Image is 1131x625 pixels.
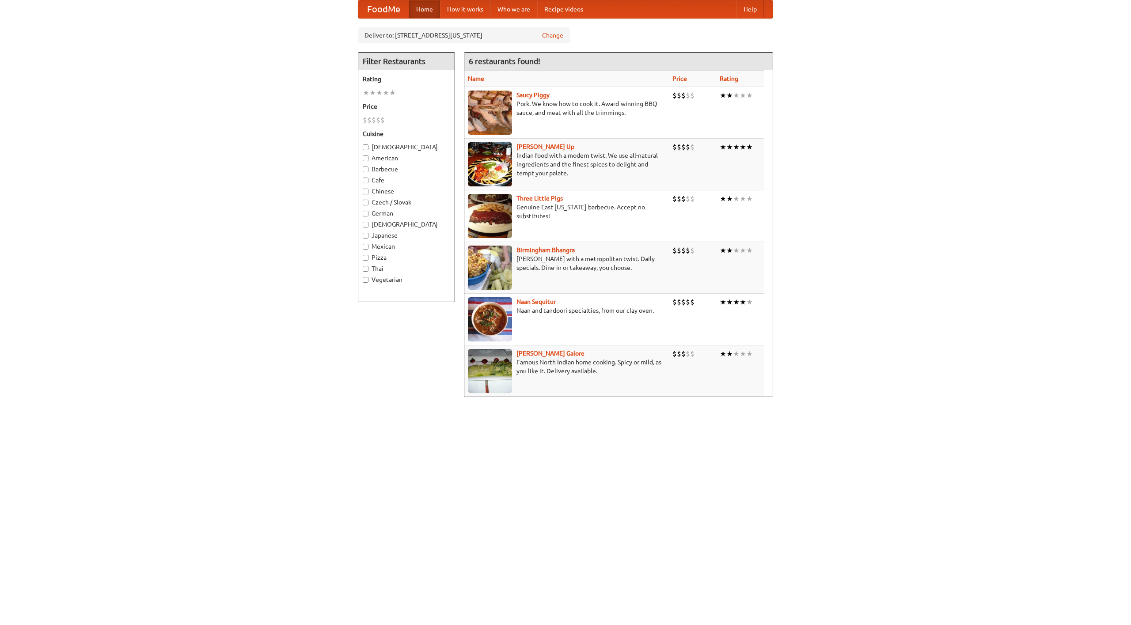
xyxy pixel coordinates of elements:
[468,142,512,186] img: curryup.jpg
[468,99,665,117] p: Pork. We know how to cook it. Award-winning BBQ sauce, and meat with all the trimmings.
[542,31,563,40] a: Change
[686,349,690,359] li: $
[369,88,376,98] li: ★
[516,350,584,357] a: [PERSON_NAME] Galore
[677,142,681,152] li: $
[468,358,665,375] p: Famous North Indian home cooking. Spicy or mild, as you like it. Delivery available.
[363,102,450,111] h5: Price
[726,246,733,255] li: ★
[686,91,690,100] li: $
[681,297,686,307] li: $
[733,194,740,204] li: ★
[720,142,726,152] li: ★
[363,255,368,261] input: Pizza
[363,244,368,250] input: Mexican
[726,142,733,152] li: ★
[746,349,753,359] li: ★
[363,275,450,284] label: Vegetarian
[468,75,484,82] a: Name
[740,194,746,204] li: ★
[376,115,380,125] li: $
[740,246,746,255] li: ★
[363,253,450,262] label: Pizza
[681,246,686,255] li: $
[690,349,695,359] li: $
[746,91,753,100] li: ★
[468,91,512,135] img: saucy.jpg
[516,298,556,305] a: Naan Sequitur
[363,242,450,251] label: Mexican
[681,349,686,359] li: $
[726,297,733,307] li: ★
[363,155,368,161] input: American
[358,27,570,43] div: Deliver to: [STREET_ADDRESS][US_STATE]
[363,233,368,239] input: Japanese
[690,142,695,152] li: $
[746,142,753,152] li: ★
[720,297,726,307] li: ★
[736,0,764,18] a: Help
[468,151,665,178] p: Indian food with a modern twist. We use all-natural ingredients and the finest spices to delight ...
[363,198,450,207] label: Czech / Slovak
[686,246,690,255] li: $
[363,165,450,174] label: Barbecue
[686,194,690,204] li: $
[672,75,687,82] a: Price
[686,142,690,152] li: $
[376,88,383,98] li: ★
[468,349,512,393] img: currygalore.jpg
[363,231,450,240] label: Japanese
[516,246,575,254] b: Birmingham Bhangra
[363,187,450,196] label: Chinese
[363,277,368,283] input: Vegetarian
[468,194,512,238] img: littlepigs.jpg
[516,91,550,98] a: Saucy Piggy
[746,194,753,204] li: ★
[690,297,695,307] li: $
[726,91,733,100] li: ★
[720,349,726,359] li: ★
[537,0,590,18] a: Recipe videos
[726,194,733,204] li: ★
[363,178,368,183] input: Cafe
[733,349,740,359] li: ★
[516,143,574,150] b: [PERSON_NAME] Up
[363,154,450,163] label: American
[672,91,677,100] li: $
[677,349,681,359] li: $
[468,306,665,315] p: Naan and tandoori specialties, from our clay oven.
[383,88,389,98] li: ★
[363,144,368,150] input: [DEMOGRAPHIC_DATA]
[740,91,746,100] li: ★
[363,209,450,218] label: German
[740,349,746,359] li: ★
[469,57,540,65] ng-pluralize: 6 restaurants found!
[677,297,681,307] li: $
[468,254,665,272] p: [PERSON_NAME] with a metropolitan twist. Daily specials. Dine-in or takeaway, you choose.
[468,203,665,220] p: Genuine East [US_STATE] barbecue. Accept no substitutes!
[672,142,677,152] li: $
[681,194,686,204] li: $
[720,246,726,255] li: ★
[363,167,368,172] input: Barbecue
[677,91,681,100] li: $
[686,297,690,307] li: $
[363,143,450,152] label: [DEMOGRAPHIC_DATA]
[733,91,740,100] li: ★
[363,200,368,205] input: Czech / Slovak
[363,220,450,229] label: [DEMOGRAPHIC_DATA]
[672,349,677,359] li: $
[516,195,563,202] a: Three Little Pigs
[672,297,677,307] li: $
[740,297,746,307] li: ★
[358,0,409,18] a: FoodMe
[363,129,450,138] h5: Cuisine
[367,115,372,125] li: $
[690,91,695,100] li: $
[677,246,681,255] li: $
[690,194,695,204] li: $
[440,0,490,18] a: How it works
[681,91,686,100] li: $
